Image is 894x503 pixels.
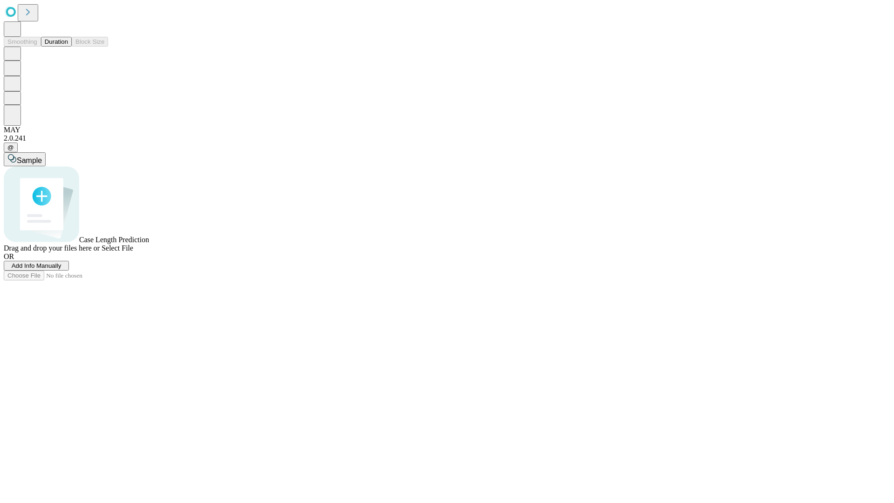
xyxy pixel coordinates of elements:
[7,144,14,151] span: @
[12,262,61,269] span: Add Info Manually
[79,236,149,244] span: Case Length Prediction
[4,126,890,134] div: MAY
[4,252,14,260] span: OR
[4,261,69,271] button: Add Info Manually
[72,37,108,47] button: Block Size
[4,143,18,152] button: @
[41,37,72,47] button: Duration
[4,37,41,47] button: Smoothing
[4,244,100,252] span: Drag and drop your files here or
[17,156,42,164] span: Sample
[102,244,133,252] span: Select File
[4,134,890,143] div: 2.0.241
[4,152,46,166] button: Sample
